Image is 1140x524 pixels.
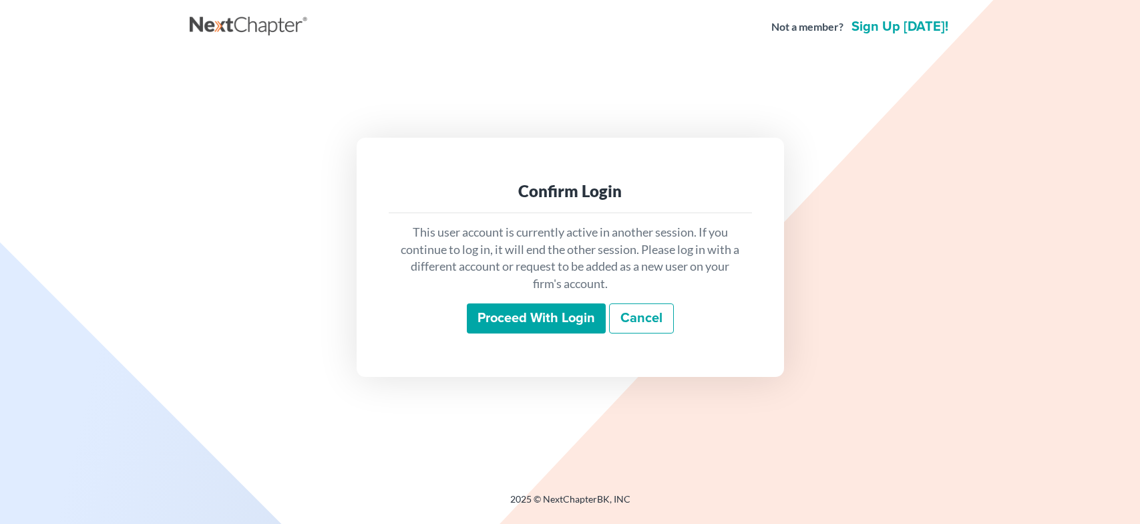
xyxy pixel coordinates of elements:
div: Confirm Login [399,180,741,202]
a: Sign up [DATE]! [849,20,951,33]
input: Proceed with login [467,303,606,334]
strong: Not a member? [771,19,843,35]
a: Cancel [609,303,674,334]
p: This user account is currently active in another session. If you continue to log in, it will end ... [399,224,741,293]
div: 2025 © NextChapterBK, INC [190,493,951,517]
